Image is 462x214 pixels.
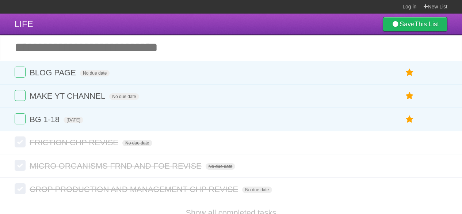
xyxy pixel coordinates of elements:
[15,183,26,194] label: Done
[30,91,107,101] span: MAKE YT CHANNEL
[415,20,439,28] b: This List
[30,185,240,194] span: CROP PRODUCTION AND MANAGEMENT CHP REVISE
[30,115,61,124] span: BG 1-18
[383,17,447,31] a: SaveThis List
[15,90,26,101] label: Done
[30,138,120,147] span: FRICTION CHP REVISE
[30,161,203,170] span: MICRO ORGANISMS FRND AND FOE REVISE
[15,136,26,147] label: Done
[403,67,417,79] label: Star task
[15,113,26,124] label: Done
[206,163,235,170] span: No due date
[403,113,417,125] label: Star task
[15,67,26,78] label: Done
[242,187,272,193] span: No due date
[64,117,83,123] span: [DATE]
[30,68,78,77] span: BLOG PAGE
[122,140,152,146] span: No due date
[403,90,417,102] label: Star task
[15,160,26,171] label: Done
[109,93,139,100] span: No due date
[80,70,110,76] span: No due date
[15,19,33,29] span: LIFE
